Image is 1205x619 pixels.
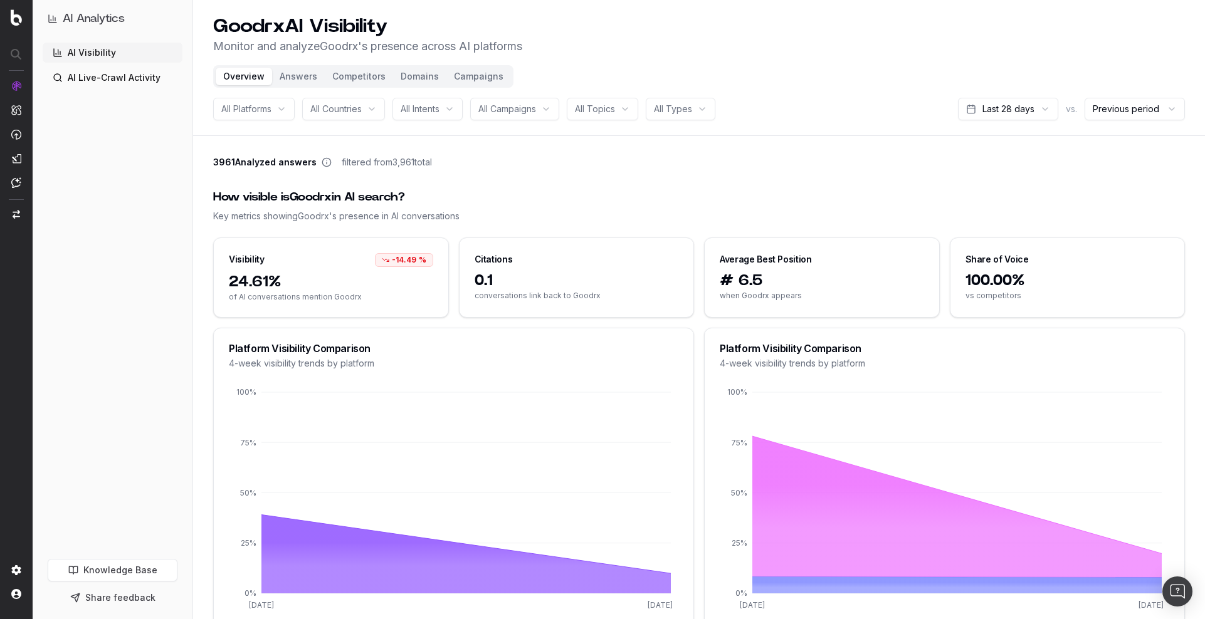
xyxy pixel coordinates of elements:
[727,387,747,397] tspan: 100%
[720,291,924,301] span: when Goodrx appears
[240,438,256,447] tspan: 75%
[966,271,1170,291] span: 100.00%
[229,272,433,292] span: 24.61%
[48,10,177,28] button: AI Analytics
[475,271,679,291] span: 0.1
[325,68,393,85] button: Competitors
[478,103,536,115] span: All Campaigns
[11,81,21,91] img: Analytics
[229,253,265,266] div: Visibility
[213,156,317,169] span: 3961 Analyzed answers
[249,600,274,610] tspan: [DATE]
[731,438,747,447] tspan: 75%
[213,189,1185,206] div: How visible is Goodrx in AI search?
[11,177,21,188] img: Assist
[401,103,439,115] span: All Intents
[213,15,522,38] h1: Goodrx AI Visibility
[213,38,522,55] p: Monitor and analyze Goodrx 's presence across AI platforms
[236,387,256,397] tspan: 100%
[48,586,177,609] button: Share feedback
[446,68,511,85] button: Campaigns
[720,343,1169,353] div: Platform Visibility Comparison
[740,600,765,610] tspan: [DATE]
[419,255,426,265] span: %
[735,588,747,598] tspan: 0%
[720,357,1169,370] div: 4-week visibility trends by platform
[575,103,615,115] span: All Topics
[11,565,21,575] img: Setting
[310,103,362,115] span: All Countries
[229,343,678,353] div: Platform Visibility Comparison
[216,68,272,85] button: Overview
[11,129,21,140] img: Activation
[221,103,271,115] span: All Platforms
[1139,600,1164,610] tspan: [DATE]
[720,271,924,291] span: # 6.5
[43,68,182,88] a: AI Live-Crawl Activity
[1066,103,1077,115] span: vs.
[731,488,747,497] tspan: 50%
[48,559,177,581] a: Knowledge Base
[966,291,1170,301] span: vs competitors
[272,68,325,85] button: Answers
[732,538,747,548] tspan: 25%
[342,156,432,169] span: filtered from 3,961 total
[966,253,1029,266] div: Share of Voice
[229,292,433,302] span: of AI conversations mention Goodrx
[11,105,21,115] img: Intelligence
[43,43,182,63] a: AI Visibility
[475,291,679,301] span: conversations link back to Goodrx
[1162,576,1192,606] div: Open Intercom Messenger
[245,588,256,598] tspan: 0%
[240,488,256,497] tspan: 50%
[11,589,21,599] img: My account
[213,210,1185,222] div: Key metrics showing Goodrx 's presence in AI conversations
[375,253,433,267] div: -14.49
[63,10,125,28] h1: AI Analytics
[13,210,20,219] img: Switch project
[648,600,673,610] tspan: [DATE]
[720,253,812,266] div: Average Best Position
[11,153,21,164] img: Studio
[393,68,446,85] button: Domains
[475,253,513,266] div: Citations
[229,357,678,370] div: 4-week visibility trends by platform
[241,538,256,548] tspan: 25%
[11,9,22,26] img: Botify logo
